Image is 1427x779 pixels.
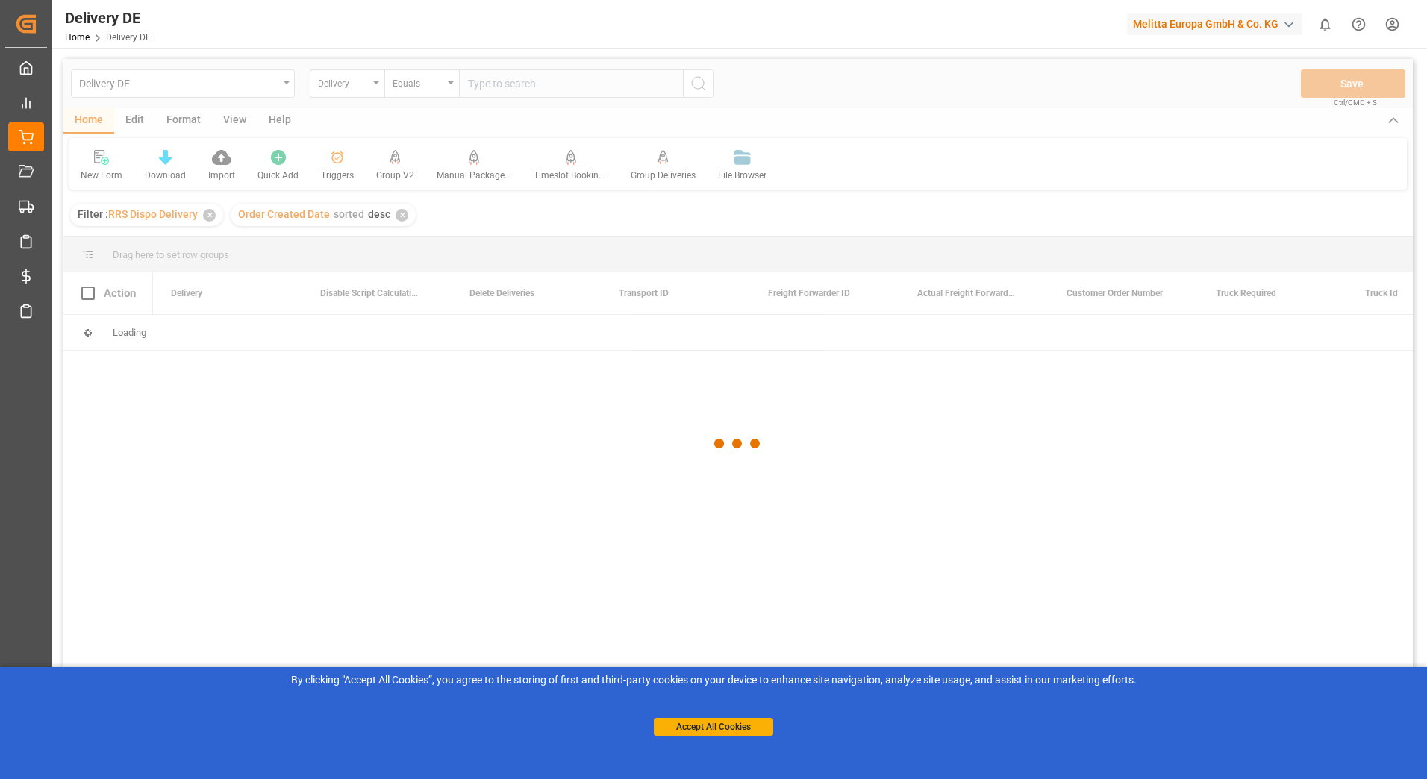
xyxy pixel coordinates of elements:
button: show 0 new notifications [1308,7,1342,41]
a: Home [65,32,90,43]
button: Help Center [1342,7,1376,41]
button: Melitta Europa GmbH & Co. KG [1127,10,1308,38]
div: By clicking "Accept All Cookies”, you agree to the storing of first and third-party cookies on yo... [10,672,1417,688]
button: Accept All Cookies [654,718,773,736]
div: Delivery DE [65,7,151,29]
div: Melitta Europa GmbH & Co. KG [1127,13,1302,35]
